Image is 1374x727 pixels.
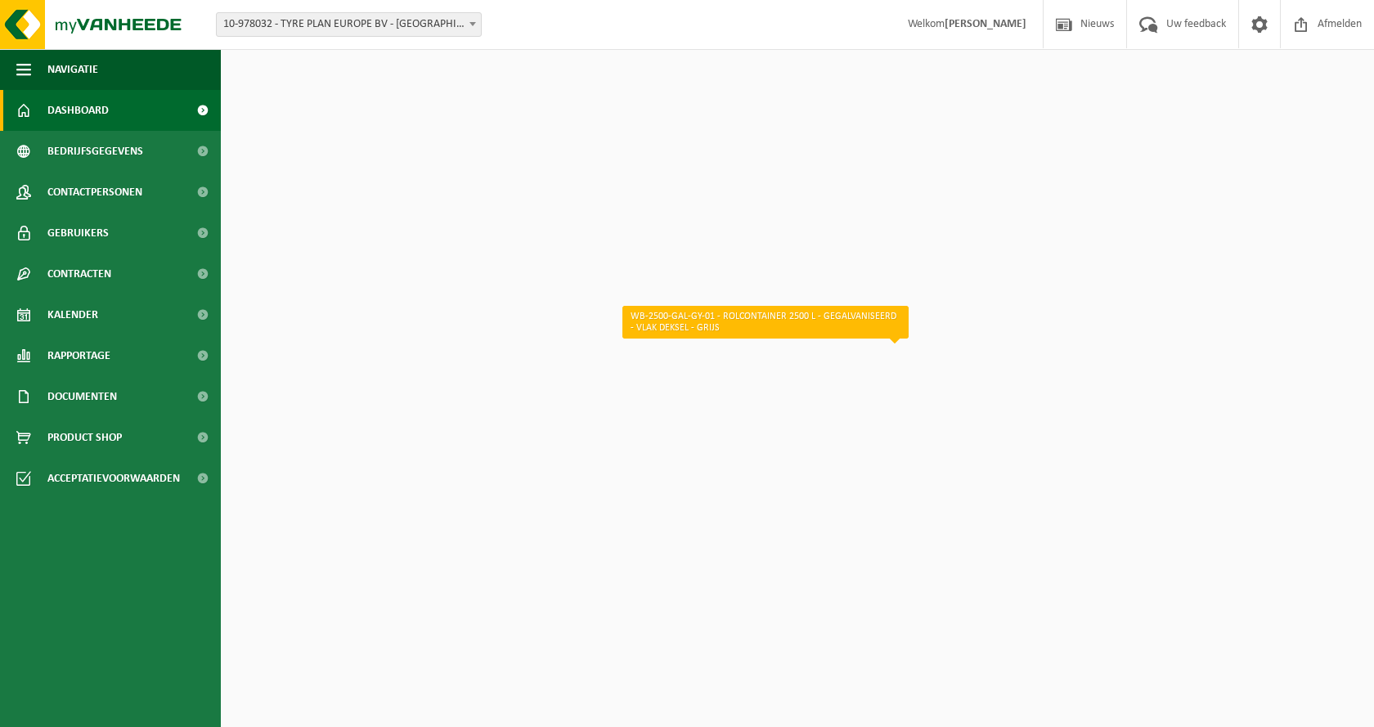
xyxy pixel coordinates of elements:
span: Navigatie [47,49,98,90]
span: Product Shop [47,417,122,458]
span: Rapportage [47,335,110,376]
span: 10-978032 - TYRE PLAN EUROPE BV - KALMTHOUT [217,13,481,36]
span: Documenten [47,376,117,417]
span: Gebruikers [47,213,109,254]
span: Dashboard [47,90,109,131]
span: Kalender [47,294,98,335]
span: Contactpersonen [47,172,142,213]
strong: [PERSON_NAME] [945,18,1026,30]
span: Acceptatievoorwaarden [47,458,180,499]
span: Bedrijfsgegevens [47,131,143,172]
span: Contracten [47,254,111,294]
span: 10-978032 - TYRE PLAN EUROPE BV - KALMTHOUT [216,12,482,37]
